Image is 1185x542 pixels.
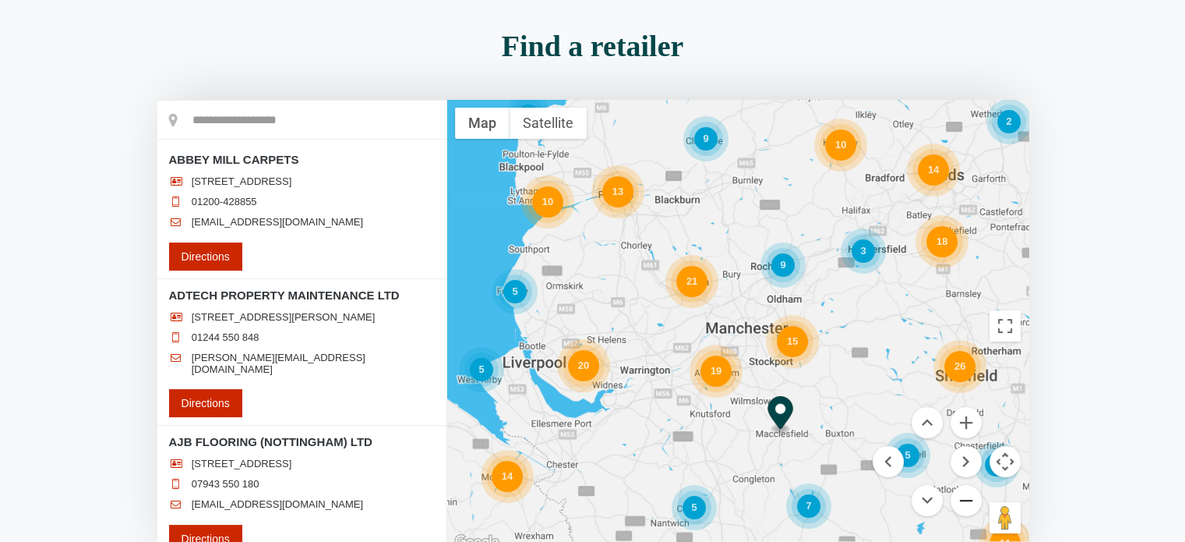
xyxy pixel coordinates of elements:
a: Directions [169,389,242,417]
button: Move right [950,446,982,477]
button: Move left [873,446,904,477]
button: Show satellite imagery [510,108,587,139]
span: [STREET_ADDRESS] [192,458,292,470]
span: [STREET_ADDRESS] [192,175,292,188]
button: Zoom out [950,485,982,516]
a: 01244 550 848 [192,331,259,344]
h2: Find a retailer [157,31,1029,61]
h3: AJB FLOORING (NOTTINGHAM) LTD [169,434,435,450]
button: Drag Pegman onto the map to open Street View [989,502,1021,533]
button: Map camera controls [989,446,1021,477]
a: [PERSON_NAME][EMAIL_ADDRESS][DOMAIN_NAME] [192,352,435,375]
a: [EMAIL_ADDRESS][DOMAIN_NAME] [192,498,363,511]
h3: ABBEY MILL CARPETS [169,151,435,168]
button: Move up [912,407,943,438]
span: [STREET_ADDRESS][PERSON_NAME] [192,311,376,324]
h3: ADTECH PROPERTY MAINTENANCE LTD [169,287,435,303]
a: 07943 550 180 [192,478,259,491]
div: THE CARPET HOUSE [767,396,793,434]
a: Directions [169,243,242,271]
button: Zoom in [950,407,982,438]
a: 01200-428855 [192,196,257,208]
button: Move down [912,485,943,516]
button: Show street map [455,108,510,139]
a: [EMAIL_ADDRESS][DOMAIN_NAME] [192,216,363,228]
button: Toggle fullscreen view [989,310,1021,342]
